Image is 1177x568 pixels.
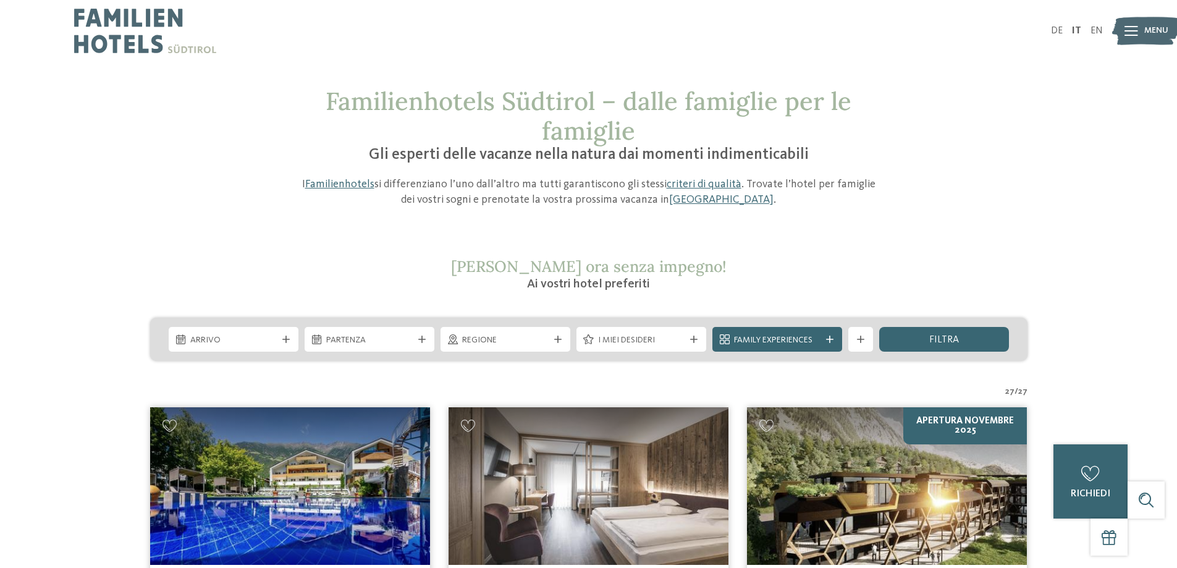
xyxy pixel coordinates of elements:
[527,278,650,290] span: Ai vostri hotel preferiti
[734,334,821,347] span: Family Experiences
[369,147,809,163] span: Gli esperti delle vacanze nella natura dai momenti indimenticabili
[295,177,882,208] p: I si differenziano l’uno dall’altro ma tutti garantiscono gli stessi . Trovate l’hotel per famigl...
[190,334,277,347] span: Arrivo
[1015,386,1018,398] span: /
[1072,26,1081,36] a: IT
[1053,444,1128,519] a: richiedi
[305,179,374,190] a: Familienhotels
[598,334,685,347] span: I miei desideri
[1005,386,1015,398] span: 27
[747,407,1027,565] img: Cercate un hotel per famiglie? Qui troverete solo i migliori!
[1144,25,1168,37] span: Menu
[667,179,741,190] a: criteri di qualità
[150,407,430,565] img: Familien Wellness Residence Tyrol ****
[462,334,549,347] span: Regione
[929,335,959,345] span: filtra
[449,407,728,565] img: Cercate un hotel per famiglie? Qui troverete solo i migliori!
[1018,386,1027,398] span: 27
[326,334,413,347] span: Partenza
[451,256,727,276] span: [PERSON_NAME] ora senza impegno!
[669,194,774,205] a: [GEOGRAPHIC_DATA]
[1051,26,1063,36] a: DE
[326,85,851,146] span: Familienhotels Südtirol – dalle famiglie per le famiglie
[1091,26,1103,36] a: EN
[1071,489,1110,499] span: richiedi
